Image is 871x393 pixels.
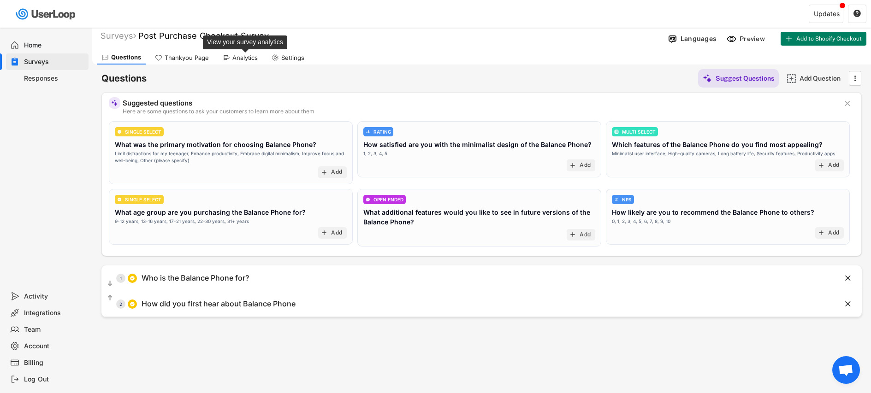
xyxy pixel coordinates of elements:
div: How satisfied are you with the minimalist design of the Balance Phone? [363,140,592,149]
img: AdjustIcon.svg [366,129,370,134]
div: Responses [24,74,85,83]
div: Billing [24,358,85,367]
button:  [843,274,853,283]
div: Surveys [24,58,85,66]
div: Add Question [800,74,846,82]
span: Add to Shopify Checkout [796,36,862,41]
img: CircleTickMinorWhite.svg [130,301,135,307]
div: 1 [116,276,125,281]
text:  [108,294,113,302]
div: Which features of the Balance Phone do you find most appealing? [612,140,823,149]
button:  [843,299,853,309]
button:  [106,279,114,288]
div: Thankyou Page [165,54,209,62]
font: Post Purchase Checkout Survey [138,31,269,41]
div: Updates [814,11,840,17]
div: Home [24,41,85,50]
div: Minimalist user interface, High-quality cameras, Long battery life, Security features, Productivi... [612,150,835,157]
div: Analytics [232,54,258,62]
img: ConversationMinor.svg [366,197,370,202]
div: OPEN ENDED [373,197,403,202]
div: What was the primary motivation for choosing Balance Phone? [115,140,316,149]
text:  [108,280,113,287]
div: Suggest Questions [716,74,774,82]
button: add [569,231,576,238]
div: Languages [681,35,717,43]
div: 1, 2, 3, 4, 5 [363,150,387,157]
button: add [320,229,328,236]
div: What additional features would you like to see in future versions of the Balance Phone? [363,207,595,227]
div: Add [828,162,839,169]
text:  [845,273,851,283]
div: How likely are you to recommend the Balance Phone to others? [612,207,814,217]
div: SINGLE SELECT [125,197,161,202]
img: CircleTickMinorWhite.svg [130,276,135,281]
div: Add [331,229,342,237]
div: Who is the Balance Phone for? [142,273,249,283]
div: Team [24,325,85,334]
div: MULTI SELECT [622,129,656,134]
div: Add [331,169,342,176]
button:  [850,71,859,85]
div: Add [828,229,839,237]
img: AdjustIcon.svg [614,197,619,202]
button: add [818,162,825,169]
img: MagicMajor%20%28Purple%29.svg [703,74,712,83]
button: Add to Shopify Checkout [781,32,866,46]
div: Settings [281,54,304,62]
img: ListMajor.svg [614,129,619,134]
div: Questions [111,53,141,61]
div: Account [24,342,85,351]
button: add [320,169,328,176]
div: Integrations [24,309,85,317]
img: userloop-logo-01.svg [14,5,79,23]
div: Limit distractions for my teenager, Enhance productivity, Embrace digital minimalism, Improve foc... [115,150,347,164]
div: RATING [373,129,391,134]
h6: Questions [101,72,147,85]
div: Log Out [24,375,85,384]
text:  [854,73,856,83]
div: Add [580,231,591,239]
button: add [818,229,825,236]
button: add [569,162,576,169]
text:  [845,99,850,108]
div: Open chat [832,356,860,384]
img: Language%20Icon.svg [668,34,677,44]
div: SINGLE SELECT [125,129,161,134]
div: How did you first hear about Balance Phone [142,299,296,309]
text:  [853,9,861,18]
div: NPS [622,197,632,202]
div: What age group are you purchasing the Balance Phone for? [115,207,306,217]
button:  [843,99,852,108]
button:  [106,293,114,303]
img: AddMajor.svg [787,74,796,83]
div: Activity [24,292,85,301]
button:  [853,10,861,18]
div: 9-12 years, 13-16 years, 17-21 years, 22-30 years, 31+ years [115,218,249,225]
div: Here are some questions to ask your customers to learn more about them [123,109,836,114]
div: Preview [740,35,767,43]
img: MagicMajor%20%28Purple%29.svg [111,100,118,106]
img: CircleTickMinorWhite.svg [117,129,122,134]
div: 0, 1, 2, 3, 4, 5, 6, 7, 8, 9, 10 [612,218,670,225]
div: Add [580,162,591,169]
div: Surveys [101,30,136,41]
text:  [845,299,851,309]
div: Suggested questions [123,100,836,106]
img: CircleTickMinorWhite.svg [117,197,122,202]
div: 2 [116,302,125,306]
